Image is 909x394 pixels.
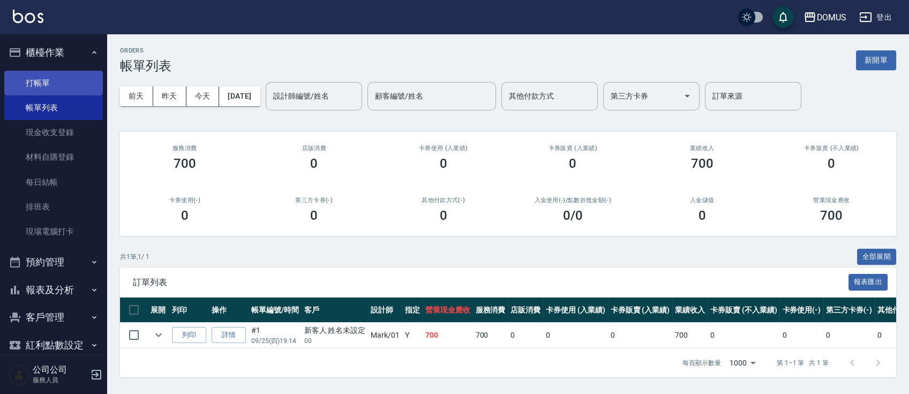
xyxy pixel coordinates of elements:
[4,120,103,145] a: 現金收支登錄
[780,197,884,204] h2: 營業現金應收
[508,323,543,348] td: 0
[310,208,318,223] h3: 0
[779,323,823,348] td: 0
[698,208,706,223] h3: 0
[33,375,87,385] p: 服務人員
[816,11,846,24] div: DOMUS
[219,86,260,106] button: [DATE]
[672,323,708,348] td: 700
[368,323,402,348] td: Mark /01
[402,323,423,348] td: Y
[440,208,447,223] h3: 0
[402,298,423,323] th: 指定
[820,208,843,223] h3: 700
[148,298,169,323] th: 展開
[251,336,299,346] p: 09/25 (四) 19:14
[828,156,835,171] h3: 0
[543,323,608,348] td: 0
[4,219,103,244] a: 現場電腦打卡
[855,8,896,27] button: 登出
[508,298,543,323] th: 店販消費
[473,298,508,323] th: 服務消費
[856,50,896,70] button: 新開單
[4,303,103,331] button: 客戶管理
[13,10,43,23] img: Logo
[262,145,366,152] h2: 店販消費
[9,364,30,385] img: Person
[672,298,708,323] th: 業績收入
[650,197,754,204] h2: 入金儲值
[563,208,583,223] h3: 0 /0
[181,208,189,223] h3: 0
[708,298,779,323] th: 卡券販賣 (不入業績)
[608,323,673,348] td: 0
[4,276,103,304] button: 報表及分析
[304,325,366,336] div: 新客人 姓名未設定
[423,298,473,323] th: 營業現金應收
[212,327,246,344] a: 詳情
[209,298,249,323] th: 操作
[780,145,884,152] h2: 卡券販賣 (不入業績)
[151,327,167,343] button: expand row
[368,298,402,323] th: 設計師
[262,197,366,204] h2: 第三方卡券(-)
[725,348,760,377] div: 1000
[120,47,171,54] h2: ORDERS
[4,145,103,169] a: 材料自購登錄
[650,145,754,152] h2: 業績收入
[691,156,713,171] h3: 700
[153,86,186,106] button: 昨天
[392,197,495,204] h2: 其他付款方式(-)
[133,197,237,204] h2: 卡券使用(-)
[186,86,220,106] button: 今天
[4,39,103,66] button: 櫃檯作業
[521,197,625,204] h2: 入金使用(-) /點數折抵金額(-)
[310,156,318,171] h3: 0
[392,145,495,152] h2: 卡券使用 (入業績)
[473,323,508,348] td: 700
[423,323,473,348] td: 700
[4,195,103,219] a: 排班表
[133,145,237,152] h3: 服務消費
[4,331,103,359] button: 紅利點數設定
[172,327,206,344] button: 列印
[848,274,888,291] button: 報表匯出
[856,55,896,65] a: 新開單
[4,95,103,120] a: 帳單列表
[569,156,576,171] h3: 0
[302,298,369,323] th: 客戶
[857,249,897,265] button: 全部展開
[848,277,888,287] a: 報表匯出
[521,145,625,152] h2: 卡券販賣 (入業績)
[823,298,875,323] th: 第三方卡券(-)
[33,365,87,375] h5: 公司公司
[169,298,209,323] th: 列印
[779,298,823,323] th: 卡券使用(-)
[799,6,851,28] button: DOMUS
[133,277,848,288] span: 訂單列表
[249,298,302,323] th: 帳單編號/時間
[174,156,196,171] h3: 700
[304,336,366,346] p: 00
[772,6,794,28] button: save
[249,323,302,348] td: #1
[440,156,447,171] h3: 0
[823,323,875,348] td: 0
[120,86,153,106] button: 前天
[708,323,779,348] td: 0
[682,358,721,368] p: 每頁顯示數量
[777,358,829,368] p: 第 1–1 筆 共 1 筆
[4,170,103,195] a: 每日結帳
[120,252,149,262] p: 共 1 筆, 1 / 1
[4,248,103,276] button: 預約管理
[543,298,608,323] th: 卡券使用 (入業績)
[120,58,171,73] h3: 帳單列表
[4,71,103,95] a: 打帳單
[679,87,696,105] button: Open
[608,298,673,323] th: 卡券販賣 (入業績)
